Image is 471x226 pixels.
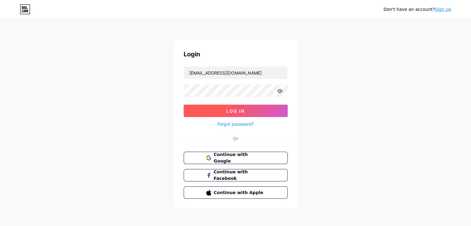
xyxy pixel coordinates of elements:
[217,121,254,127] a: Forgot password?
[214,169,265,182] span: Continue with Facebook
[184,186,288,199] button: Continue with Apple
[435,7,451,12] a: Sign up
[226,108,245,114] span: Log In
[383,6,451,13] div: Don't have an account?
[184,50,288,59] div: Login
[184,152,288,164] button: Continue with Google
[214,151,265,164] span: Continue with Google
[233,135,238,142] div: Or
[184,105,288,117] button: Log In
[184,169,288,181] button: Continue with Facebook
[184,67,287,79] input: Username
[214,189,265,196] span: Continue with Apple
